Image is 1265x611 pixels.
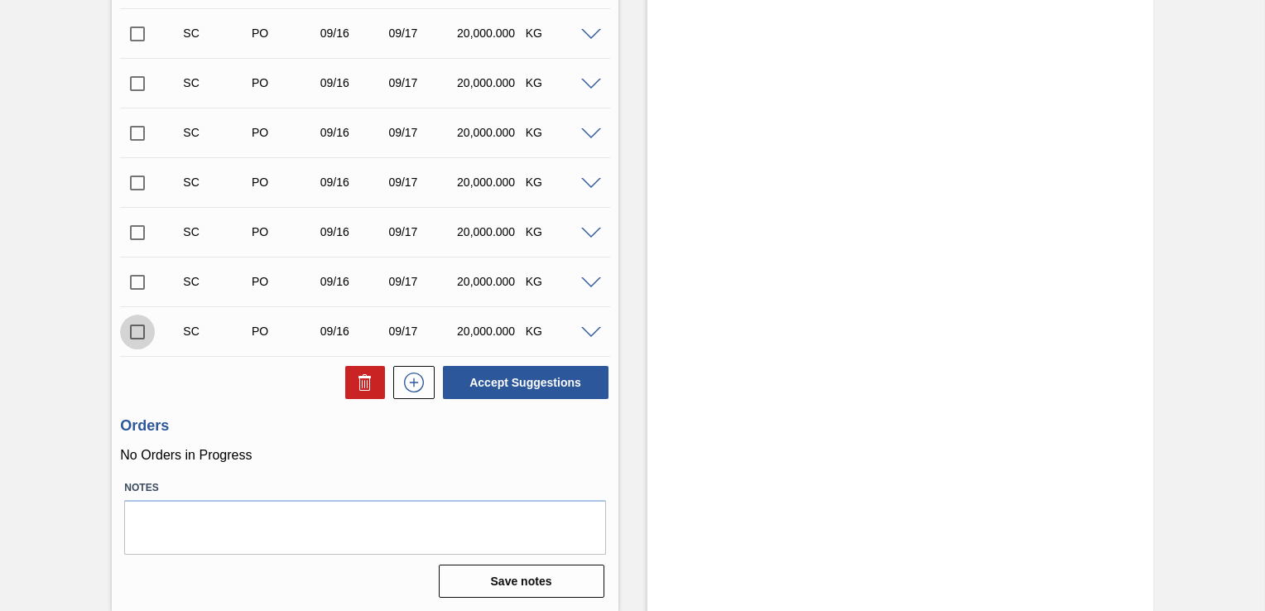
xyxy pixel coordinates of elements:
[453,26,527,40] div: 20,000.000
[453,275,527,288] div: 20,000.000
[453,225,527,238] div: 20,000.000
[248,225,322,238] div: Purchase order
[316,275,391,288] div: 09/16/2025
[384,176,459,189] div: 09/17/2025
[248,275,322,288] div: Purchase order
[435,364,610,401] div: Accept Suggestions
[453,325,527,338] div: 20,000.000
[179,325,253,338] div: Suggestion Created
[120,417,609,435] h3: Orders
[384,126,459,139] div: 09/17/2025
[384,225,459,238] div: 09/17/2025
[124,476,605,500] label: Notes
[522,176,596,189] div: KG
[179,176,253,189] div: Suggestion Created
[384,26,459,40] div: 09/17/2025
[522,76,596,89] div: KG
[384,275,459,288] div: 09/17/2025
[316,325,391,338] div: 09/16/2025
[316,76,391,89] div: 09/16/2025
[179,26,253,40] div: Suggestion Created
[248,126,322,139] div: Purchase order
[522,126,596,139] div: KG
[453,126,527,139] div: 20,000.000
[316,176,391,189] div: 09/16/2025
[248,325,322,338] div: Purchase order
[179,126,253,139] div: Suggestion Created
[179,76,253,89] div: Suggestion Created
[384,76,459,89] div: 09/17/2025
[384,325,459,338] div: 09/17/2025
[443,366,608,399] button: Accept Suggestions
[179,225,253,238] div: Suggestion Created
[453,176,527,189] div: 20,000.000
[453,76,527,89] div: 20,000.000
[316,126,391,139] div: 09/16/2025
[337,366,385,399] div: Delete Suggestions
[522,325,596,338] div: KG
[248,26,322,40] div: Purchase order
[522,275,596,288] div: KG
[316,225,391,238] div: 09/16/2025
[248,176,322,189] div: Purchase order
[385,366,435,399] div: New suggestion
[522,225,596,238] div: KG
[316,26,391,40] div: 09/16/2025
[248,76,322,89] div: Purchase order
[439,565,604,598] button: Save notes
[120,448,609,463] p: No Orders in Progress
[522,26,596,40] div: KG
[179,275,253,288] div: Suggestion Created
